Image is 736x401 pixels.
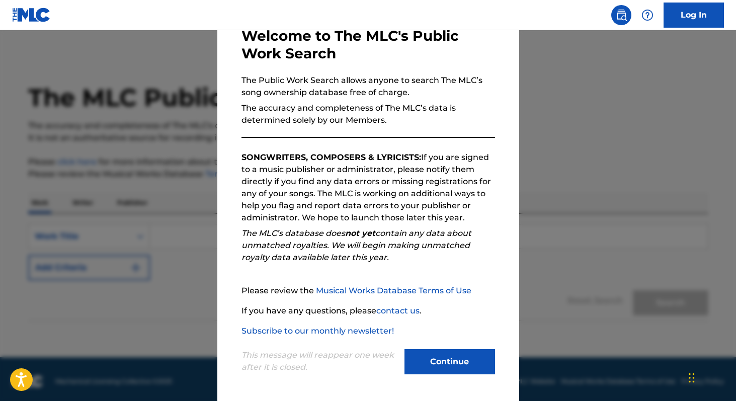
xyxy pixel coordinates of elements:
img: search [615,9,627,21]
a: Subscribe to our monthly newsletter! [241,326,394,336]
h3: Welcome to The MLC's Public Work Search [241,27,495,62]
strong: SONGWRITERS, COMPOSERS & LYRICISTS: [241,152,421,162]
p: Please review the [241,285,495,297]
p: If you have any questions, please . [241,305,495,317]
em: The MLC’s database does contain any data about unmatched royalties. We will begin making unmatche... [241,228,471,262]
p: The Public Work Search allows anyone to search The MLC’s song ownership database free of charge. [241,74,495,99]
img: help [641,9,653,21]
a: Log In [664,3,724,28]
a: Public Search [611,5,631,25]
iframe: Chat Widget [686,353,736,401]
a: Musical Works Database Terms of Use [316,286,471,295]
button: Continue [404,349,495,374]
p: If you are signed to a music publisher or administrator, please notify them directly if you find ... [241,151,495,224]
p: This message will reappear one week after it is closed. [241,349,398,373]
img: MLC Logo [12,8,51,22]
a: contact us [376,306,420,315]
div: Drag [689,363,695,393]
p: The accuracy and completeness of The MLC’s data is determined solely by our Members. [241,102,495,126]
div: Help [637,5,658,25]
strong: not yet [345,228,375,238]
